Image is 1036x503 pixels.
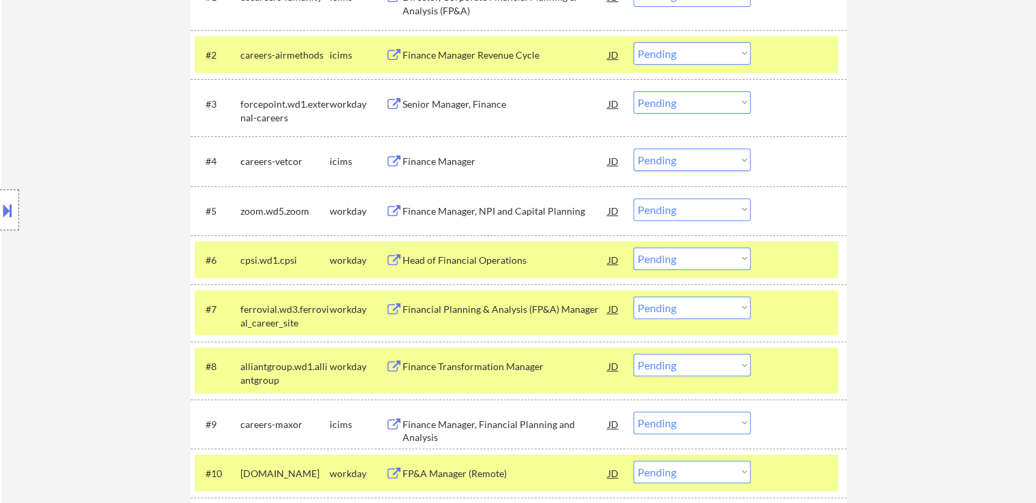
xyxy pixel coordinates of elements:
div: JD [607,412,621,436]
div: forcepoint.wd1.external-careers [240,97,330,124]
div: icims [330,418,386,431]
div: Finance Manager, NPI and Capital Planning [403,204,608,218]
div: careers-maxor [240,418,330,431]
div: workday [330,467,386,481]
div: JD [607,42,621,67]
div: Finance Transformation Manager [403,360,608,374]
div: Financial Planning & Analysis (FP&A) Manager [403,303,608,316]
div: workday [330,360,386,374]
div: workday [330,204,386,218]
div: Senior Manager, Finance [403,97,608,111]
div: careers-airmethods [240,48,330,62]
div: JD [607,296,621,321]
div: zoom.wd5.zoom [240,204,330,218]
div: JD [607,198,621,223]
div: Head of Financial Operations [403,254,608,267]
div: cpsi.wd1.cpsi [240,254,330,267]
div: #2 [206,48,230,62]
div: JD [607,354,621,378]
div: ferrovial.wd3.ferrovial_career_site [240,303,330,329]
div: JD [607,461,621,485]
div: workday [330,303,386,316]
div: alliantgroup.wd1.alliantgroup [240,360,330,386]
div: icims [330,48,386,62]
div: [DOMAIN_NAME] [240,467,330,481]
div: #8 [206,360,230,374]
div: JD [607,91,621,116]
div: workday [330,254,386,267]
div: #9 [206,418,230,431]
div: Finance Manager [403,155,608,168]
div: Finance Manager Revenue Cycle [403,48,608,62]
div: Finance Manager, Financial Planning and Analysis [403,418,608,444]
div: JD [607,149,621,173]
div: #10 [206,467,230,481]
div: JD [607,247,621,272]
div: careers-vetcor [240,155,330,168]
div: FP&A Manager (Remote) [403,467,608,481]
div: workday [330,97,386,111]
div: icims [330,155,386,168]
